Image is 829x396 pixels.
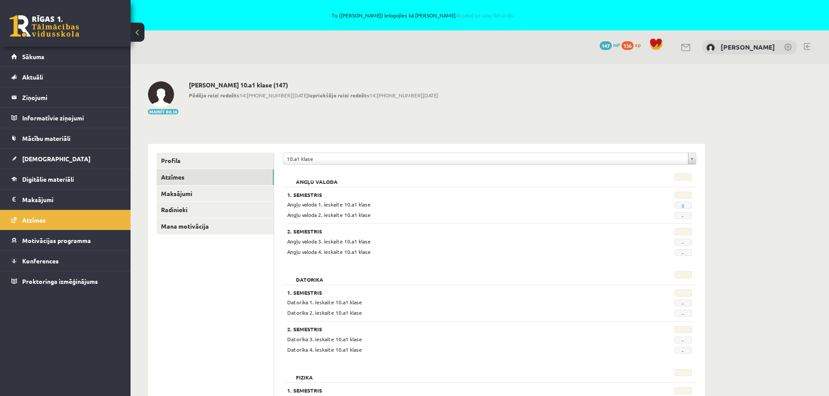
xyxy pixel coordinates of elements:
span: xp [635,41,641,48]
a: Profils [157,153,274,169]
span: Motivācijas programma [22,236,91,244]
span: Aktuāli [22,73,43,81]
span: Digitālie materiāli [22,175,74,183]
span: Mācību materiāli [22,134,70,142]
a: Sākums [11,47,120,67]
h2: Datorika [287,271,332,280]
span: Angļu valoda 4. ieskaite 10.a1 klase [287,248,371,255]
span: [DEMOGRAPHIC_DATA] [22,155,91,163]
img: Angelisa Kuzņecova [148,81,174,107]
span: Angļu valoda 3. ieskaite 10.a1 klase [287,238,371,245]
b: Iepriekšējo reizi redzēts [308,92,369,99]
h3: 1. Semestris [287,290,622,296]
a: Digitālie materiāli [11,169,120,189]
span: - [675,212,692,219]
a: 136 xp [621,41,645,48]
span: Datorika 3. ieskaite 10.a1 klase [287,336,362,343]
button: Mainīt bildi [148,109,178,114]
legend: Informatīvie ziņojumi [22,108,120,128]
span: Datorika 1. ieskaite 10.a1 klase [287,299,362,306]
a: [DEMOGRAPHIC_DATA] [11,149,120,169]
span: Tu ([PERSON_NAME]) ielogojies kā [PERSON_NAME] [100,13,746,18]
h2: [PERSON_NAME] 10.a1 klase (147) [189,81,438,89]
legend: Maksājumi [22,190,120,210]
span: Angļu valoda 2. ieskaite 10.a1 klase [287,211,371,218]
span: 136 [621,41,634,50]
span: - [675,299,692,306]
h2: Angļu valoda [287,173,346,182]
span: mP [613,41,620,48]
h3: 1. Semestris [287,387,622,393]
legend: Ziņojumi [22,87,120,107]
span: Sākums [22,53,44,60]
a: 10.a1 klase [283,153,696,164]
span: Konferences [22,257,59,265]
span: - [675,347,692,354]
span: Datorika 2. ieskaite 10.a1 klase [287,309,362,316]
a: Maksājumi [11,190,120,210]
a: Aktuāli [11,67,120,87]
a: Motivācijas programma [11,230,120,250]
span: 10.a1 klase [287,153,685,164]
span: Proktoringa izmēģinājums [22,277,98,285]
a: Informatīvie ziņojumi [11,108,120,128]
img: Angelisa Kuzņecova [706,43,715,52]
a: [PERSON_NAME] [721,43,775,51]
span: - [675,336,692,343]
a: 147 mP [600,41,620,48]
b: Pēdējo reizi redzēts [189,92,239,99]
a: Konferences [11,251,120,271]
a: Rīgas 1. Tālmācības vidusskola [10,15,79,37]
span: Angļu valoda 1. ieskaite 10.a1 klase [287,201,371,208]
a: Atpakaļ uz savu lietotāju [456,12,514,19]
span: 147 [600,41,612,50]
a: Mācību materiāli [11,128,120,148]
h3: 2. Semestris [287,326,622,332]
a: Radinieki [157,202,274,218]
a: Atzīmes [157,169,274,185]
span: - [675,239,692,246]
a: Atzīmes [11,210,120,230]
a: Proktoringa izmēģinājums [11,271,120,291]
h3: 2. Semestris [287,228,622,234]
span: - [675,249,692,256]
h3: 1. Semestris [287,192,622,198]
a: 8 [681,202,685,209]
span: - [675,310,692,317]
span: Atzīmes [22,216,46,224]
span: Datorika 4. ieskaite 10.a1 klase [287,346,362,353]
span: 14:[PHONE_NUMBER][DATE] 14:[PHONE_NUMBER][DATE] [189,91,438,99]
h2: Fizika [287,369,322,378]
a: Ziņojumi [11,87,120,107]
a: Maksājumi [157,186,274,202]
a: Mana motivācija [157,218,274,234]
